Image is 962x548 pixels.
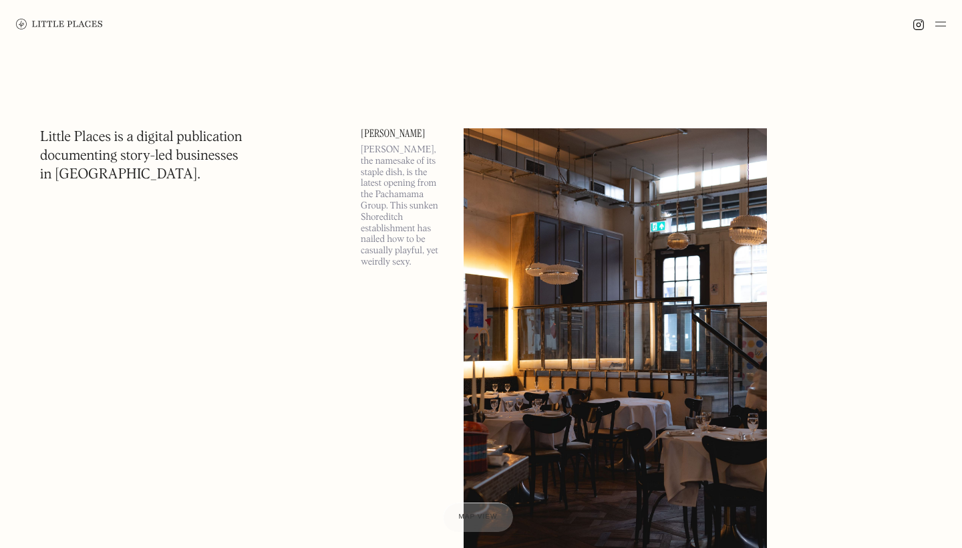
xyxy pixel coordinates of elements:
[40,128,243,184] h1: Little Places is a digital publication documenting story-led businesses in [GEOGRAPHIC_DATA].
[443,503,514,532] a: Map view
[459,513,498,521] span: Map view
[361,144,448,268] p: [PERSON_NAME], the namesake of its staple dish, is the latest opening from the Pachamama Group. T...
[361,128,448,139] a: [PERSON_NAME]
